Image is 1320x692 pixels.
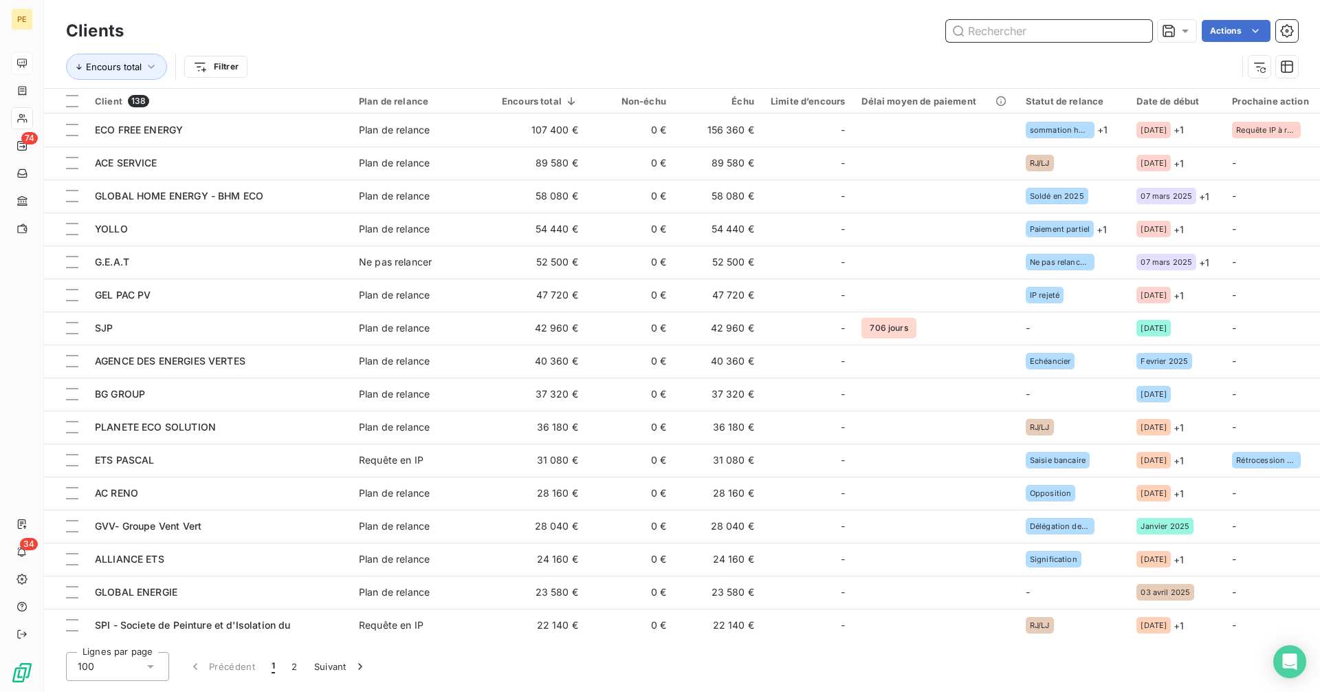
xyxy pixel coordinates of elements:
[1030,489,1072,497] span: Opposition
[20,538,38,550] span: 34
[1030,456,1086,464] span: Saisie bancaire
[1030,159,1050,167] span: RJ/LJ
[263,652,283,681] button: 1
[1199,255,1209,270] span: + 1
[586,147,674,180] td: 0 €
[95,96,122,107] span: Client
[95,421,216,433] span: PLANETE ECO SOLUTION
[95,289,151,301] span: GEL PAC PV
[494,444,586,477] td: 31 080 €
[674,609,762,642] td: 22 140 €
[11,662,33,684] img: Logo LeanPay
[1030,291,1059,299] span: IP rejeté
[95,256,129,268] span: G.E.A.T
[674,180,762,213] td: 58 080 €
[683,96,754,107] div: Échu
[494,279,586,312] td: 47 720 €
[359,321,430,335] div: Plan de relance
[95,553,164,565] span: ALLIANCE ETS
[674,444,762,477] td: 31 080 €
[1174,453,1184,468] span: + 1
[66,19,124,43] h3: Clients
[95,355,245,367] span: AGENCE DES ENERGIES VERTES
[306,652,375,681] button: Suivant
[494,147,586,180] td: 89 580 €
[1030,621,1050,629] span: RJ/LJ
[359,387,430,401] div: Plan de relance
[841,321,845,335] span: -
[586,543,674,576] td: 0 €
[586,576,674,609] td: 0 €
[586,213,674,246] td: 0 €
[674,477,762,510] td: 28 160 €
[586,113,674,147] td: 0 €
[674,345,762,378] td: 40 360 €
[359,618,423,632] div: Requête en IP
[1141,258,1192,266] span: 07 mars 2025
[128,95,149,107] span: 138
[359,453,423,467] div: Requête en IP
[586,345,674,378] td: 0 €
[674,147,762,180] td: 89 580 €
[1026,586,1030,598] span: -
[86,61,142,72] span: Encours total
[494,609,586,642] td: 22 140 €
[283,652,305,681] button: 2
[1030,357,1071,365] span: Echéancier
[11,8,33,30] div: PE
[95,322,113,334] span: SJP
[494,113,586,147] td: 107 400 €
[1030,423,1050,431] span: RJ/LJ
[95,586,177,598] span: GLOBAL ENERGIE
[494,510,586,543] td: 28 040 €
[586,279,674,312] td: 0 €
[180,652,263,681] button: Précédent
[359,585,430,599] div: Plan de relance
[841,189,845,203] span: -
[494,576,586,609] td: 23 580 €
[841,453,845,467] span: -
[586,411,674,444] td: 0 €
[586,444,674,477] td: 0 €
[674,411,762,444] td: 36 180 €
[1030,225,1090,233] span: Paiement partiel
[95,520,201,532] span: GVV- Groupe Vent Vert
[359,519,430,533] div: Plan de relance
[95,157,157,169] span: ACE SERVICE
[1202,20,1270,42] button: Actions
[1030,258,1090,266] span: Ne pas relancer / [PERSON_NAME]
[359,354,430,368] div: Plan de relance
[494,180,586,213] td: 58 080 €
[841,222,845,236] span: -
[841,420,845,434] span: -
[1232,322,1236,334] span: -
[1097,222,1107,237] span: + 1
[841,123,845,137] span: -
[1097,122,1108,137] span: + 1
[1141,159,1167,167] span: [DATE]
[1232,289,1236,301] span: -
[494,378,586,411] td: 37 320 €
[1141,357,1188,365] span: Fevrier 2025
[586,477,674,510] td: 0 €
[494,477,586,510] td: 28 160 €
[1141,126,1167,134] span: [DATE]
[1174,122,1184,137] span: + 1
[78,660,94,673] span: 100
[1141,192,1192,200] span: 07 mars 2025
[502,96,578,107] div: Encours total
[494,213,586,246] td: 54 440 €
[1232,520,1236,532] span: -
[95,388,145,400] span: BG GROUP
[1030,522,1090,530] span: Délégation de paiement
[841,519,845,533] span: -
[861,318,916,338] span: 706 jours
[1174,156,1184,171] span: + 1
[1026,322,1030,334] span: -
[841,486,845,500] span: -
[586,378,674,411] td: 0 €
[841,288,845,302] span: -
[494,312,586,345] td: 42 960 €
[861,96,1009,107] div: Délai moyen de paiement
[95,487,138,499] span: AC RENO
